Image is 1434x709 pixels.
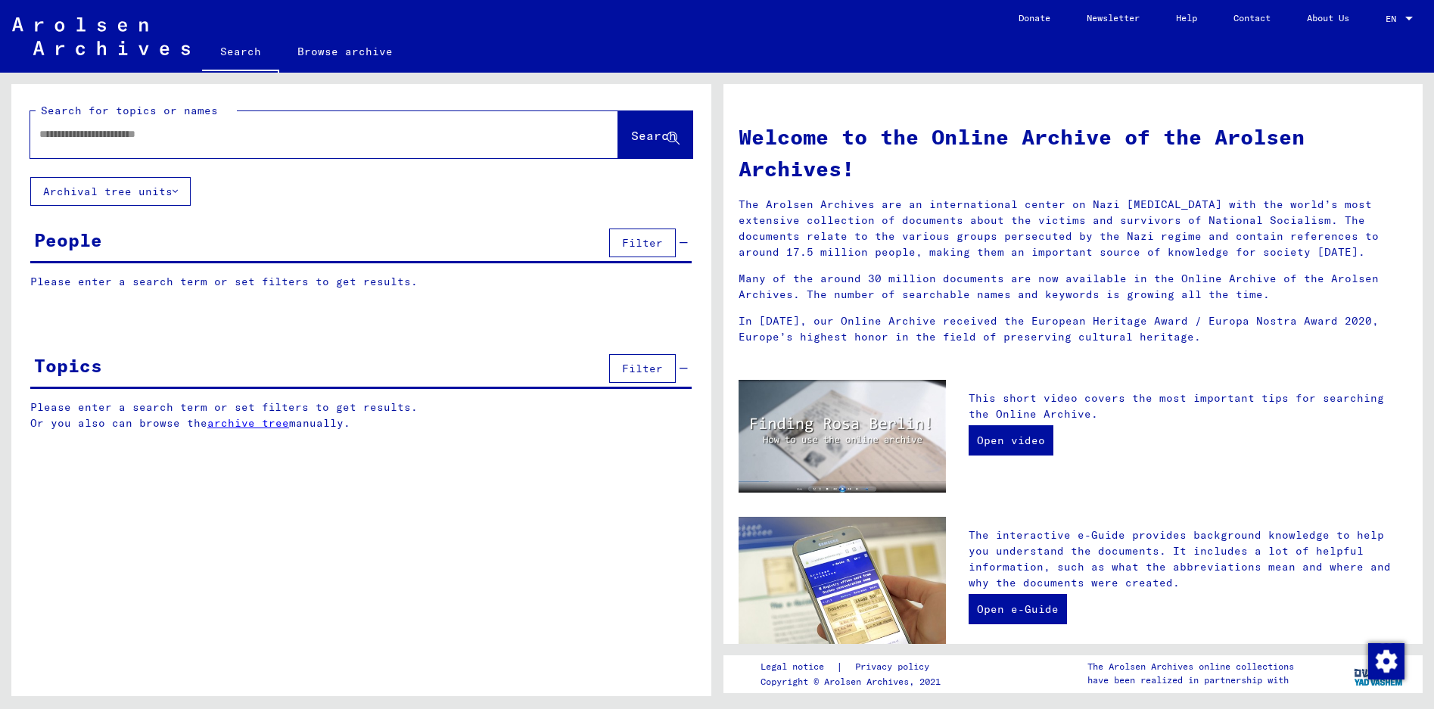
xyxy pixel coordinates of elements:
[207,416,289,430] a: archive tree
[739,517,947,656] img: eguide.jpg
[969,390,1408,422] p: This short video covers the most important tips for searching the Online Archive.
[761,659,836,675] a: Legal notice
[969,594,1067,624] a: Open e-Guide
[12,17,190,55] img: Arolsen_neg.svg
[843,659,947,675] a: Privacy policy
[739,197,1408,260] p: The Arolsen Archives are an international center on Nazi [MEDICAL_DATA] with the world’s most ext...
[761,659,947,675] div: |
[34,226,102,253] div: People
[609,354,676,383] button: Filter
[622,362,663,375] span: Filter
[739,271,1408,303] p: Many of the around 30 million documents are now available in the Online Archive of the Arolsen Ar...
[1368,643,1404,679] img: Change consent
[34,352,102,379] div: Topics
[739,121,1408,185] h1: Welcome to the Online Archive of the Arolsen Archives!
[618,111,692,158] button: Search
[30,400,692,431] p: Please enter a search term or set filters to get results. Or you also can browse the manually.
[969,527,1408,591] p: The interactive e-Guide provides background knowledge to help you understand the documents. It in...
[1087,660,1294,673] p: The Arolsen Archives online collections
[739,380,947,493] img: video.jpg
[761,675,947,689] p: Copyright © Arolsen Archives, 2021
[202,33,279,73] a: Search
[631,128,677,143] span: Search
[41,104,218,117] mat-label: Search for topics or names
[1386,14,1402,24] span: EN
[1351,655,1408,692] img: yv_logo.png
[622,236,663,250] span: Filter
[30,177,191,206] button: Archival tree units
[30,274,692,290] p: Please enter a search term or set filters to get results.
[1087,673,1294,687] p: have been realized in partnership with
[969,425,1053,456] a: Open video
[279,33,411,70] a: Browse archive
[739,313,1408,345] p: In [DATE], our Online Archive received the European Heritage Award / Europa Nostra Award 2020, Eu...
[609,229,676,257] button: Filter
